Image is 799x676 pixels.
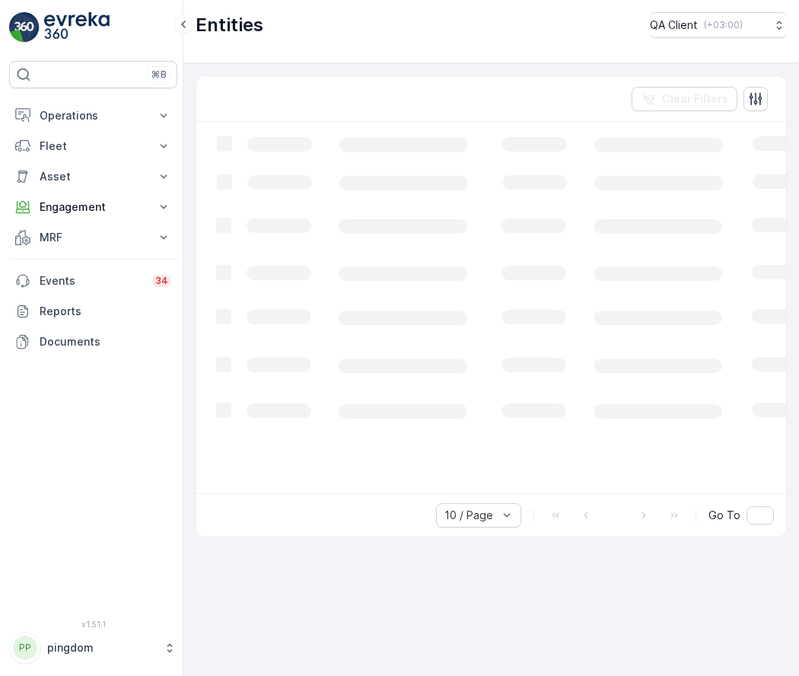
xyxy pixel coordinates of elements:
[40,230,147,245] p: MRF
[9,161,177,192] button: Asset
[9,100,177,131] button: Operations
[9,12,40,43] img: logo
[9,131,177,161] button: Fleet
[662,91,728,107] p: Clear Filters
[9,327,177,357] a: Documents
[40,334,171,349] p: Documents
[9,192,177,222] button: Engagement
[40,139,147,154] p: Fleet
[650,12,787,38] button: QA Client(+03:00)
[40,304,171,319] p: Reports
[9,620,177,629] span: v 1.51.1
[40,169,147,184] p: Asset
[40,273,143,289] p: Events
[704,19,743,31] p: ( +03:00 )
[151,69,167,81] p: ⌘B
[40,199,147,215] p: Engagement
[9,266,177,296] a: Events34
[632,87,737,111] button: Clear Filters
[708,508,740,523] span: Go To
[196,13,263,37] p: Entities
[9,222,177,253] button: MRF
[9,296,177,327] a: Reports
[44,12,110,43] img: logo_light-DOdMpM7g.png
[13,636,37,660] div: PP
[155,275,168,287] p: 34
[650,18,698,33] p: QA Client
[9,632,177,664] button: PPpingdom
[47,640,156,655] p: pingdom
[40,108,147,123] p: Operations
